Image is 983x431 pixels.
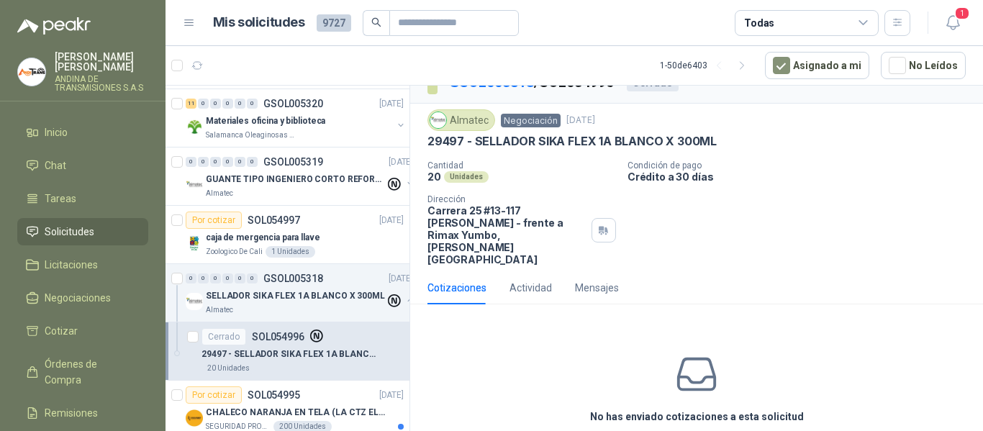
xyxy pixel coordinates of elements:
span: search [371,17,381,27]
div: 0 [210,273,221,283]
span: Remisiones [45,405,98,421]
a: Solicitudes [17,218,148,245]
div: Cerrado [201,328,246,345]
p: SOL054996 [252,332,304,342]
span: Chat [45,158,66,173]
p: Carrera 25 #13-117 [PERSON_NAME] - frente a Rimax Yumbo , [PERSON_NAME][GEOGRAPHIC_DATA] [427,204,586,266]
span: Cotizar [45,323,78,339]
span: 1 [954,6,970,20]
div: 0 [247,99,258,109]
p: [DATE] [379,97,404,111]
img: Company Logo [186,118,203,135]
p: 29497 - SELLADOR SIKA FLEX 1A BLANCO X 300ML [201,348,381,361]
div: 0 [247,157,258,167]
div: 11 [186,99,196,109]
button: Asignado a mi [765,52,869,79]
p: Cantidad [427,160,616,171]
a: Inicio [17,119,148,146]
img: Company Logo [186,293,203,310]
p: [DATE] [379,389,404,402]
span: Licitaciones [45,257,98,273]
p: [DATE] [389,272,413,286]
p: Condición de pago [628,160,977,171]
div: Unidades [444,171,489,183]
img: Company Logo [430,112,446,128]
p: caja de mergencia para llave [206,231,320,245]
p: GSOL005319 [263,157,323,167]
div: 0 [235,99,245,109]
span: Tareas [45,191,76,207]
div: Por cotizar [186,212,242,229]
p: SELLADOR SIKA FLEX 1A BLANCO X 300ML [206,289,385,303]
a: Por cotizarSOL054997[DATE] Company Logocaja de mergencia para llaveZoologico De Cali1 Unidades [166,206,409,264]
img: Company Logo [186,235,203,252]
div: 0 [198,157,209,167]
p: [DATE] [389,155,413,169]
div: 0 [198,99,209,109]
p: CHALECO NARANJA EN TELA (LA CTZ ELEGIDA DEBE ENVIAR MUESTRA) [206,406,385,419]
span: Inicio [45,124,68,140]
a: 0 0 0 0 0 0 GSOL005318[DATE] Company LogoSELLADOR SIKA FLEX 1A BLANCO X 300MLAlmatec [186,270,416,316]
div: 1 Unidades [266,246,315,258]
a: 0 0 0 0 0 0 GSOL005319[DATE] Company LogoGUANTE TIPO INGENIERO CORTO REFORZADOAlmatec [186,153,416,199]
a: CerradoSOL05499629497 - SELLADOR SIKA FLEX 1A BLANCO X 300ML20 Unidades [166,322,409,381]
p: SOL054997 [248,215,300,225]
p: Salamanca Oleaginosas SAS [206,130,296,141]
span: Solicitudes [45,224,94,240]
span: Negociación [501,114,561,127]
a: Negociación [501,114,561,126]
img: Logo peakr [17,17,91,35]
div: 0 [198,273,209,283]
div: Mensajes [575,280,619,296]
a: Negociaciones [17,284,148,312]
div: 0 [235,273,245,283]
div: 1 - 50 de 6403 [660,54,753,77]
p: SOL054995 [248,390,300,400]
div: 0 [222,157,233,167]
div: Todas [744,15,774,31]
div: 0 [247,273,258,283]
p: [PERSON_NAME] [PERSON_NAME] [55,52,148,72]
div: 20 Unidades [201,363,255,374]
img: Company Logo [18,58,45,86]
p: 20 [427,171,441,183]
a: Licitaciones [17,251,148,278]
button: 1 [940,10,966,36]
a: Chat [17,152,148,179]
div: Almatec [427,109,495,131]
div: 0 [222,99,233,109]
div: 0 [235,157,245,167]
div: Actividad [509,280,552,296]
p: ANDINA DE TRANSMISIONES S.A.S [55,75,148,92]
a: 11 0 0 0 0 0 GSOL005320[DATE] Company LogoMateriales oficina y bibliotecaSalamanca Oleaginosas SAS [186,95,407,141]
p: Zoologico De Cali [206,246,263,258]
p: GSOL005318 [263,273,323,283]
p: [DATE] [379,214,404,227]
div: 0 [222,273,233,283]
p: GSOL005320 [263,99,323,109]
div: Por cotizar [186,386,242,404]
h1: Mis solicitudes [213,12,305,33]
div: 0 [186,273,196,283]
h3: No has enviado cotizaciones a esta solicitud [590,409,804,425]
div: Cotizaciones [427,280,486,296]
p: Almatec [206,304,233,316]
span: Negociaciones [45,290,111,306]
p: Crédito a 30 días [628,171,977,183]
span: 9727 [317,14,351,32]
img: Company Logo [186,409,203,427]
a: Cotizar [17,317,148,345]
p: [DATE] [566,114,595,127]
p: 29497 - SELLADOR SIKA FLEX 1A BLANCO X 300ML [427,134,717,149]
div: 0 [210,99,221,109]
a: Tareas [17,185,148,212]
p: Dirección [427,194,586,204]
a: Remisiones [17,399,148,427]
p: GUANTE TIPO INGENIERO CORTO REFORZADO [206,173,385,186]
div: 0 [210,157,221,167]
p: Materiales oficina y biblioteca [206,114,325,128]
p: Almatec [206,188,233,199]
a: Órdenes de Compra [17,350,148,394]
div: 0 [186,157,196,167]
span: Órdenes de Compra [45,356,135,388]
